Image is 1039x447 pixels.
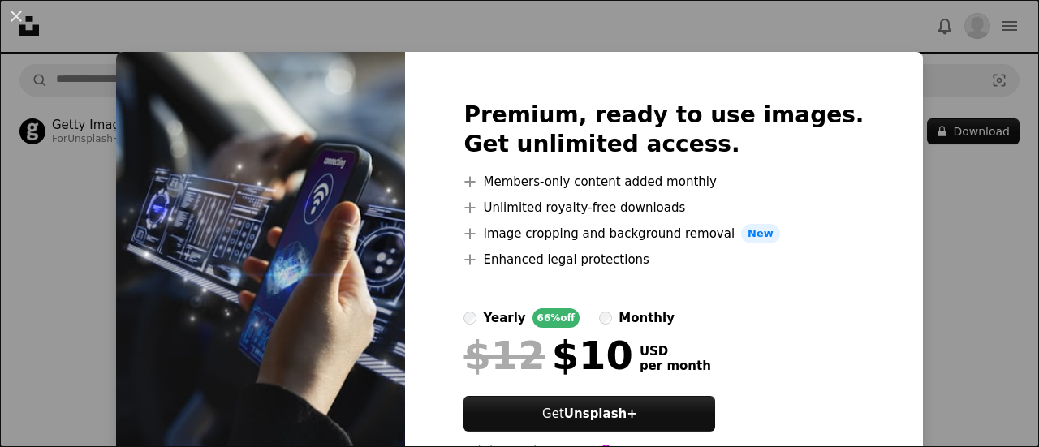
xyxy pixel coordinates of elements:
[741,224,780,243] span: New
[463,334,632,376] div: $10
[532,308,580,328] div: 66% off
[564,406,637,421] strong: Unsplash+
[619,308,675,328] div: monthly
[463,172,864,191] li: Members-only content added monthly
[463,312,476,325] input: yearly66%off
[463,250,864,269] li: Enhanced legal protections
[463,334,545,376] span: $12
[463,224,864,243] li: Image cropping and background removal
[640,359,711,373] span: per month
[463,198,864,217] li: Unlimited royalty-free downloads
[463,396,715,432] a: GetUnsplash+
[640,344,711,359] span: USD
[463,101,864,159] h2: Premium, ready to use images. Get unlimited access.
[599,312,612,325] input: monthly
[483,308,525,328] div: yearly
